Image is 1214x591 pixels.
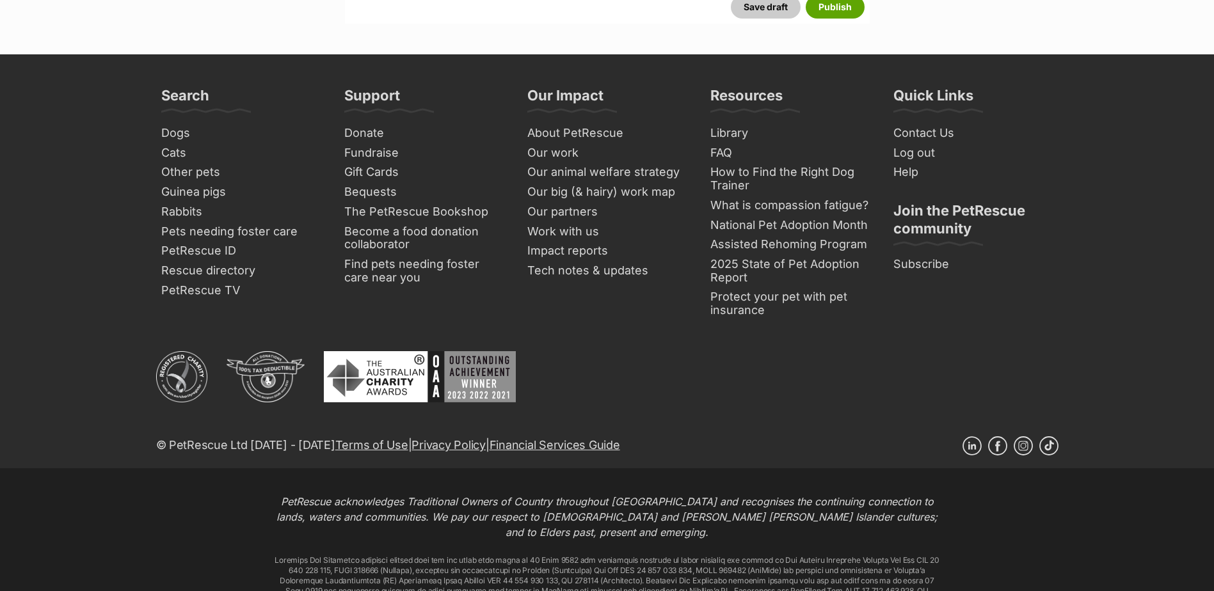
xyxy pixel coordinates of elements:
a: Our work [522,143,692,163]
a: Privacy Policy [411,438,485,452]
a: Help [888,162,1058,182]
h3: Support [344,86,400,112]
a: Impact reports [522,241,692,261]
a: TikTok [1039,436,1058,455]
h3: Resources [710,86,783,112]
a: Gift Cards [339,162,509,182]
a: Our animal welfare strategy [522,162,692,182]
a: Facebook [988,436,1007,455]
a: How to Find the Right Dog Trainer [705,162,875,195]
a: Instagram [1014,436,1033,455]
a: Assisted Rehoming Program [705,235,875,255]
a: The PetRescue Bookshop [339,202,509,222]
a: Terms of Use [335,438,408,452]
a: Rescue directory [156,261,326,281]
h3: Join the PetRescue community [893,201,1053,245]
a: Our big (& hairy) work map [522,182,692,202]
a: Rabbits [156,202,326,222]
a: Bequests [339,182,509,202]
a: Guinea pigs [156,182,326,202]
a: Become a food donation collaborator [339,222,509,255]
a: About PetRescue [522,123,692,143]
a: PetRescue TV [156,281,326,301]
a: Cats [156,143,326,163]
a: Tech notes & updates [522,261,692,281]
a: Financial Services Guide [490,438,620,452]
a: Library [705,123,875,143]
a: Protect your pet with pet insurance [705,287,875,320]
a: Donate [339,123,509,143]
a: Pets needing foster care [156,222,326,242]
a: FAQ [705,143,875,163]
a: Our partners [522,202,692,222]
a: Log out [888,143,1058,163]
a: Work with us [522,222,692,242]
img: Australian Charity Awards - Outstanding Achievement Winner 2023 - 2022 - 2021 [324,351,516,402]
h3: Our Impact [527,86,603,112]
a: National Pet Adoption Month [705,216,875,235]
a: What is compassion fatigue? [705,196,875,216]
a: Dogs [156,123,326,143]
a: Subscribe [888,255,1058,274]
a: Contact Us [888,123,1058,143]
img: DGR [227,351,305,402]
a: Fundraise [339,143,509,163]
p: © PetRescue Ltd [DATE] - [DATE] | | [156,436,620,453]
a: 2025 State of Pet Adoption Report [705,255,875,287]
a: Find pets needing foster care near you [339,255,509,287]
img: ACNC [156,351,207,402]
p: PetRescue acknowledges Traditional Owners of Country throughout [GEOGRAPHIC_DATA] and recognises ... [271,494,943,540]
h3: Search [161,86,209,112]
a: PetRescue ID [156,241,326,261]
a: Other pets [156,162,326,182]
a: Linkedin [962,436,982,455]
h3: Quick Links [893,86,973,112]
